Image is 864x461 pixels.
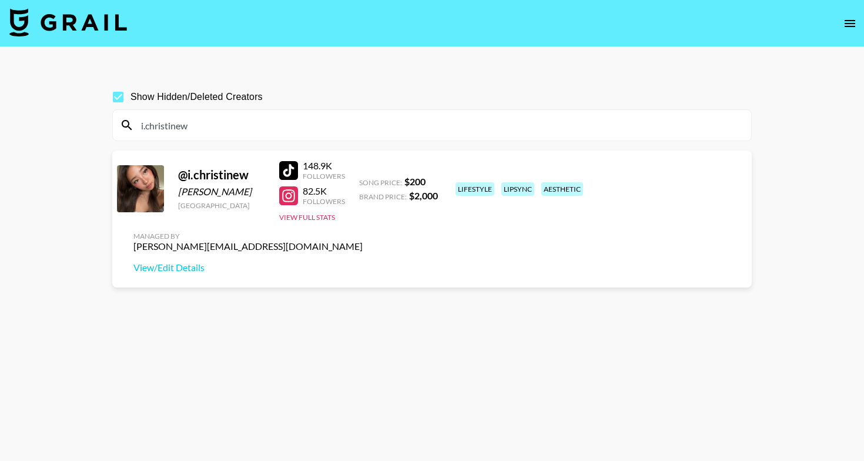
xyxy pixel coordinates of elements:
div: aesthetic [541,182,583,196]
div: Followers [303,197,345,206]
div: lifestyle [456,182,494,196]
span: Song Price: [359,178,402,187]
strong: $ 200 [404,176,426,187]
a: View/Edit Details [133,262,363,273]
img: Grail Talent [9,8,127,36]
div: [PERSON_NAME][EMAIL_ADDRESS][DOMAIN_NAME] [133,240,363,252]
div: lipsync [501,182,534,196]
div: @ i.christinew [178,168,265,182]
div: [GEOGRAPHIC_DATA] [178,201,265,210]
span: Show Hidden/Deleted Creators [130,90,263,104]
div: [PERSON_NAME] [178,186,265,198]
div: 82.5K [303,185,345,197]
button: open drawer [838,12,862,35]
div: Followers [303,172,345,181]
input: Search by User Name [134,116,744,135]
span: Brand Price: [359,192,407,201]
div: 148.9K [303,160,345,172]
button: View Full Stats [279,213,335,222]
div: Managed By [133,232,363,240]
strong: $ 2,000 [409,190,438,201]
